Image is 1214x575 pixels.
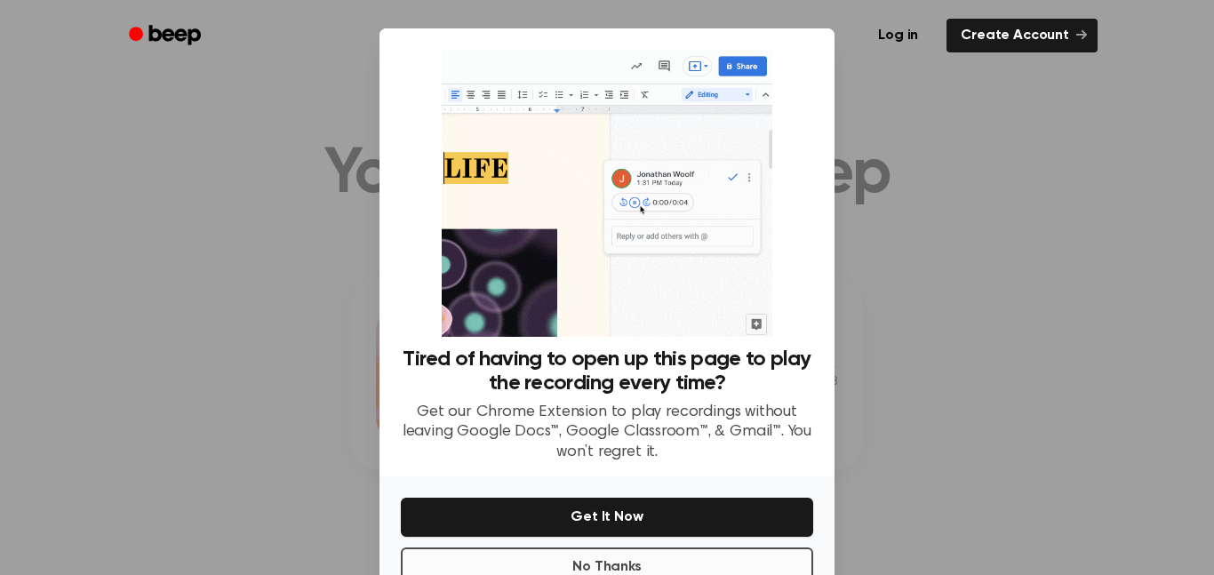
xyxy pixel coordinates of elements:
img: Beep extension in action [442,50,771,337]
a: Log in [860,15,936,56]
a: Beep [116,19,217,53]
a: Create Account [946,19,1098,52]
p: Get our Chrome Extension to play recordings without leaving Google Docs™, Google Classroom™, & Gm... [401,403,813,463]
h3: Tired of having to open up this page to play the recording every time? [401,347,813,395]
button: Get It Now [401,498,813,537]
